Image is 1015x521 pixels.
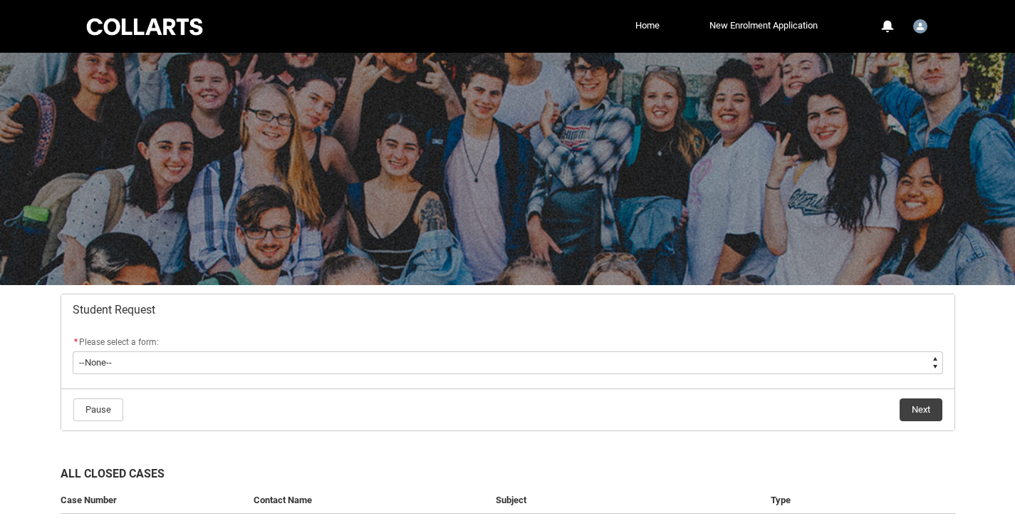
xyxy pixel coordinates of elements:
[706,15,821,36] a: New Enrolment Application
[79,337,159,347] span: Please select a form:
[910,14,931,36] button: User Profile Student.epavey.20241379
[61,488,249,514] th: Case Number
[765,488,955,514] th: Type
[61,294,955,431] article: Redu_Student_Request flow
[73,303,155,317] span: Student Request
[913,19,927,33] img: Student.epavey.20241379
[248,488,490,514] th: Contact Name
[74,337,78,347] abbr: required
[490,488,764,514] th: Subject
[61,465,955,488] h2: All Closed Cases
[900,398,942,421] button: Next
[73,398,123,421] button: Pause
[632,15,663,36] a: Home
